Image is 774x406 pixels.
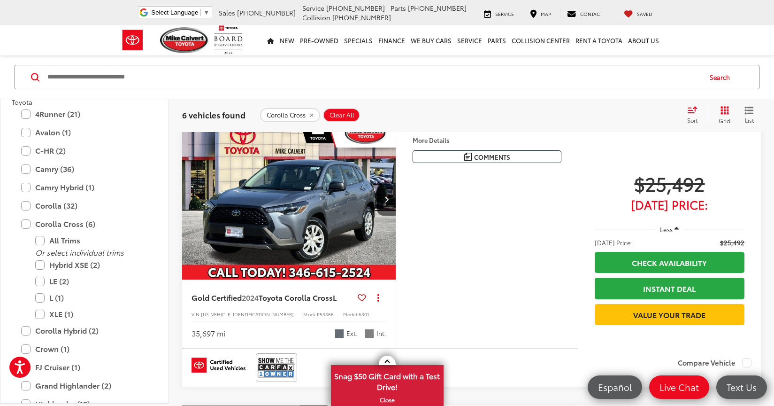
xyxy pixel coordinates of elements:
label: Compare Vehicle [678,358,751,367]
button: Comments [413,150,561,163]
h4: More Details [413,137,561,143]
span: [PHONE_NUMBER] [237,8,296,17]
span: Sales [219,8,235,17]
span: [PHONE_NUMBER] [408,3,467,13]
span: Toyota Corolla Cross [259,292,333,303]
span: Parts [391,3,406,13]
button: Grid View [708,106,737,125]
span: Contact [580,10,602,17]
span: Toyota [12,97,32,107]
label: Crown (1) [21,341,148,357]
span: [US_VEHICLE_IDENTIFICATION_NUMBER] [201,311,294,318]
label: Hybrid XSE (2) [35,257,148,273]
span: 2024 [242,292,259,303]
span: Corolla Cross [267,111,306,119]
span: L [333,292,337,303]
span: Clear All [330,111,354,119]
span: List [744,116,754,124]
span: Saved [637,10,652,17]
label: Grand Highlander (2) [21,377,148,394]
a: Service [454,25,485,55]
button: List View [737,106,761,125]
a: Contact [560,8,609,18]
a: Live Chat [649,375,709,399]
img: 2024 Toyota Corolla Cross L [182,119,397,281]
a: Value Your Trade [595,304,744,325]
label: C-HR (2) [21,142,148,159]
span: ​ [200,9,201,16]
a: Service [477,8,521,18]
a: Español [588,375,642,399]
span: Celestite [335,329,344,338]
a: Select Language​ [151,9,209,16]
span: $25,492 [595,172,744,195]
button: Next image [377,183,396,216]
label: LE (2) [35,273,148,289]
a: Map [523,8,558,18]
a: Pre-Owned [297,25,341,55]
a: Finance [376,25,408,55]
a: My Saved Vehicles [617,8,659,18]
span: Collision [302,13,330,22]
span: Comments [474,153,510,162]
img: Mike Calvert Toyota [160,27,210,53]
a: Text Us [716,375,767,399]
a: Specials [341,25,376,55]
span: Español [593,381,636,393]
span: Ext. [346,329,358,338]
a: Instant Deal [595,278,744,299]
span: 6301 [359,311,369,318]
span: Service [495,10,514,17]
img: View CARFAX report [258,355,295,380]
a: Collision Center [509,25,573,55]
button: Search [701,65,743,89]
a: Parts [485,25,509,55]
span: P53366 [317,311,334,318]
span: Light Gray [365,329,374,338]
div: 2024 Toyota Corolla Cross L 0 [182,119,397,280]
img: Toyota Certified Used Vehicles [192,358,245,373]
div: 35,697 mi [192,328,225,339]
span: Int. [376,329,386,338]
span: [PHONE_NUMBER] [332,13,391,22]
span: Sort [687,116,697,124]
a: Check Availability [595,252,744,273]
label: Avalon (1) [21,124,148,141]
label: Camry Hybrid (1) [21,179,148,195]
span: Text Us [722,381,761,393]
span: Model: [343,311,359,318]
a: 2024 Toyota Corolla Cross L2024 Toyota Corolla Cross L2024 Toyota Corolla Cross L2024 Toyota Coro... [182,119,397,280]
label: Corolla (32) [21,197,148,214]
a: Gold Certified2024Toyota Corolla CrossL [192,292,354,303]
label: Corolla Hybrid (2) [21,322,148,339]
button: Actions [370,289,386,305]
span: Stock: [303,311,317,318]
button: remove Corolla%20Cross [260,108,320,122]
img: Toyota [115,25,150,55]
label: Camry (36) [21,161,148,177]
i: Or select individual trims [35,247,124,258]
input: Search by Make, Model, or Keyword [46,66,701,88]
span: Less [660,225,673,234]
span: [PHONE_NUMBER] [326,3,385,13]
span: [DATE] Price: [595,200,744,209]
span: dropdown dots [377,294,379,301]
label: Corolla Cross (6) [21,216,148,232]
label: XLE (1) [35,306,148,322]
a: Rent a Toyota [573,25,625,55]
span: Service [302,3,324,13]
span: 6 vehicles found [182,109,245,120]
span: ▼ [203,9,209,16]
span: Select Language [151,9,198,16]
span: $25,492 [720,238,744,247]
span: Map [541,10,551,17]
label: All Trims [35,232,148,249]
a: WE BUY CARS [408,25,454,55]
label: L (1) [35,289,148,306]
button: Select sort value [682,106,708,125]
span: VIN: [192,311,201,318]
a: New [277,25,297,55]
span: Snag $50 Gift Card with a Test Drive! [332,366,443,395]
a: Home [264,25,277,55]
